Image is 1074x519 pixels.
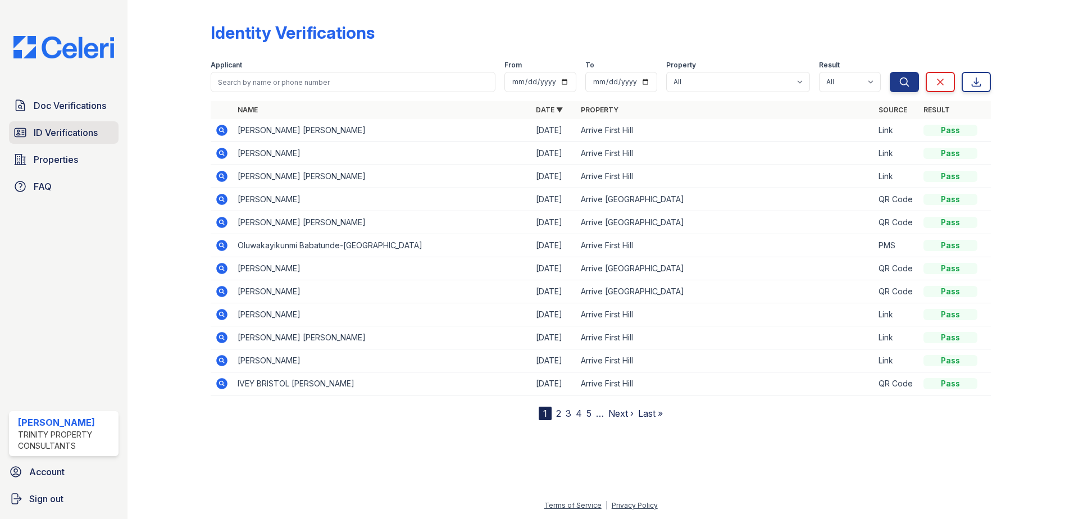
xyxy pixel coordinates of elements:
td: [DATE] [531,211,576,234]
td: Link [874,142,919,165]
div: Pass [923,148,977,159]
td: [PERSON_NAME] [233,349,531,372]
td: [DATE] [531,165,576,188]
td: QR Code [874,211,919,234]
input: Search by name or phone number [211,72,495,92]
div: Pass [923,332,977,343]
img: CE_Logo_Blue-a8612792a0a2168367f1c8372b55b34899dd931a85d93a1a3d3e32e68fde9ad4.png [4,36,123,58]
a: 3 [566,408,571,419]
a: Last » [638,408,663,419]
a: 5 [586,408,591,419]
td: [PERSON_NAME] [233,303,531,326]
div: 1 [539,407,552,420]
td: Link [874,119,919,142]
span: Properties [34,153,78,166]
td: Arrive [GEOGRAPHIC_DATA] [576,257,875,280]
td: [PERSON_NAME] [PERSON_NAME] [233,119,531,142]
td: Arrive First Hill [576,119,875,142]
td: Link [874,326,919,349]
td: Arrive First Hill [576,326,875,349]
td: [DATE] [531,303,576,326]
td: Link [874,303,919,326]
a: 2 [556,408,561,419]
td: QR Code [874,257,919,280]
td: QR Code [874,280,919,303]
td: [DATE] [531,119,576,142]
a: Property [581,106,618,114]
td: PMS [874,234,919,257]
td: [DATE] [531,372,576,395]
td: Arrive First Hill [576,234,875,257]
a: ID Verifications [9,121,119,144]
span: Sign out [29,492,63,506]
a: Result [923,106,950,114]
td: Arrive First Hill [576,165,875,188]
div: [PERSON_NAME] [18,416,114,429]
label: Applicant [211,61,242,70]
span: Doc Verifications [34,99,106,112]
td: Arrive First Hill [576,303,875,326]
div: Pass [923,286,977,297]
a: Name [238,106,258,114]
div: Pass [923,125,977,136]
td: [DATE] [531,326,576,349]
a: Sign out [4,488,123,510]
td: Arrive First Hill [576,142,875,165]
label: Result [819,61,840,70]
span: FAQ [34,180,52,193]
td: Arrive First Hill [576,349,875,372]
td: QR Code [874,372,919,395]
a: Privacy Policy [612,501,658,509]
a: Account [4,461,123,483]
td: Link [874,165,919,188]
a: 4 [576,408,582,419]
td: [PERSON_NAME] [PERSON_NAME] [233,326,531,349]
span: … [596,407,604,420]
span: ID Verifications [34,126,98,139]
div: Pass [923,171,977,182]
div: Pass [923,263,977,274]
td: [PERSON_NAME] [233,280,531,303]
a: Next › [608,408,634,419]
a: Source [879,106,907,114]
td: [DATE] [531,234,576,257]
td: [PERSON_NAME] [233,188,531,211]
td: Oluwakayikunmi Babatunde-[GEOGRAPHIC_DATA] [233,234,531,257]
div: Identity Verifications [211,22,375,43]
td: [DATE] [531,188,576,211]
a: Date ▼ [536,106,563,114]
div: Pass [923,240,977,251]
td: [DATE] [531,257,576,280]
td: Arrive First Hill [576,372,875,395]
td: Arrive [GEOGRAPHIC_DATA] [576,280,875,303]
div: Pass [923,309,977,320]
td: [DATE] [531,280,576,303]
td: [PERSON_NAME] [PERSON_NAME] [233,211,531,234]
label: To [585,61,594,70]
td: [DATE] [531,349,576,372]
td: [PERSON_NAME] [PERSON_NAME] [233,165,531,188]
td: Arrive [GEOGRAPHIC_DATA] [576,188,875,211]
div: Pass [923,194,977,205]
div: Pass [923,217,977,228]
td: IVEY BRISTOL [PERSON_NAME] [233,372,531,395]
a: Terms of Service [544,501,602,509]
div: Trinity Property Consultants [18,429,114,452]
td: [PERSON_NAME] [233,257,531,280]
span: Account [29,465,65,479]
a: FAQ [9,175,119,198]
label: From [504,61,522,70]
label: Property [666,61,696,70]
a: Doc Verifications [9,94,119,117]
td: Arrive [GEOGRAPHIC_DATA] [576,211,875,234]
td: Link [874,349,919,372]
td: [DATE] [531,142,576,165]
div: Pass [923,355,977,366]
div: | [606,501,608,509]
a: Properties [9,148,119,171]
div: Pass [923,378,977,389]
td: QR Code [874,188,919,211]
td: [PERSON_NAME] [233,142,531,165]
